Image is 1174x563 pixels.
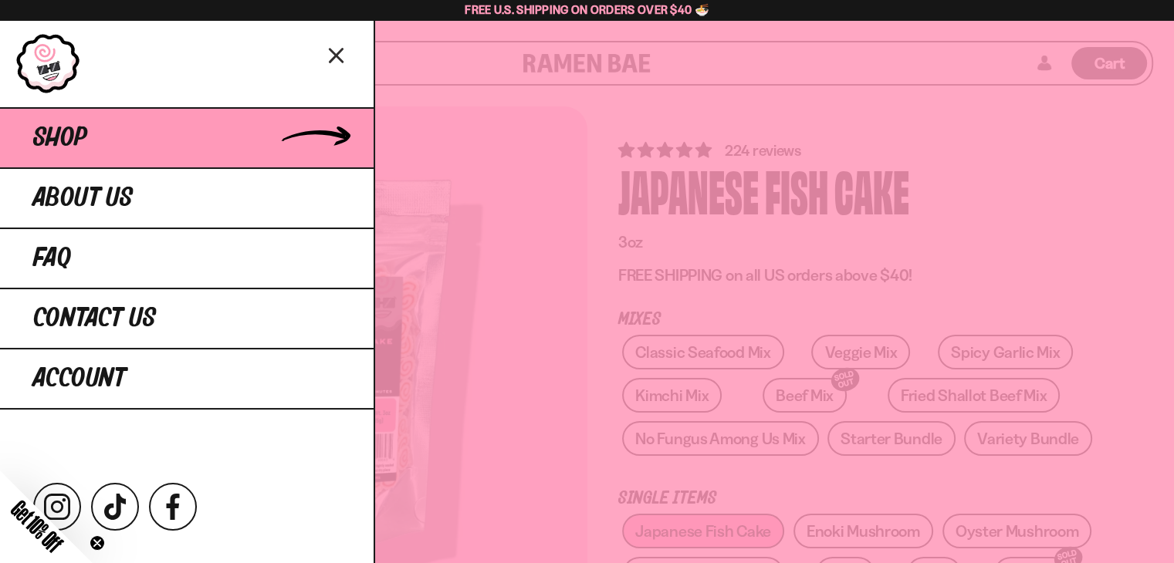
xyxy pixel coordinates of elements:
span: FAQ [33,244,71,272]
span: Contact Us [33,305,156,332]
span: Account [33,365,126,393]
button: Close teaser [90,535,105,551]
button: Close menu [323,41,350,68]
span: Get 10% Off [7,496,67,556]
span: About Us [33,184,133,212]
span: Shop [33,124,87,152]
span: Free U.S. Shipping on Orders over $40 🍜 [465,2,709,17]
